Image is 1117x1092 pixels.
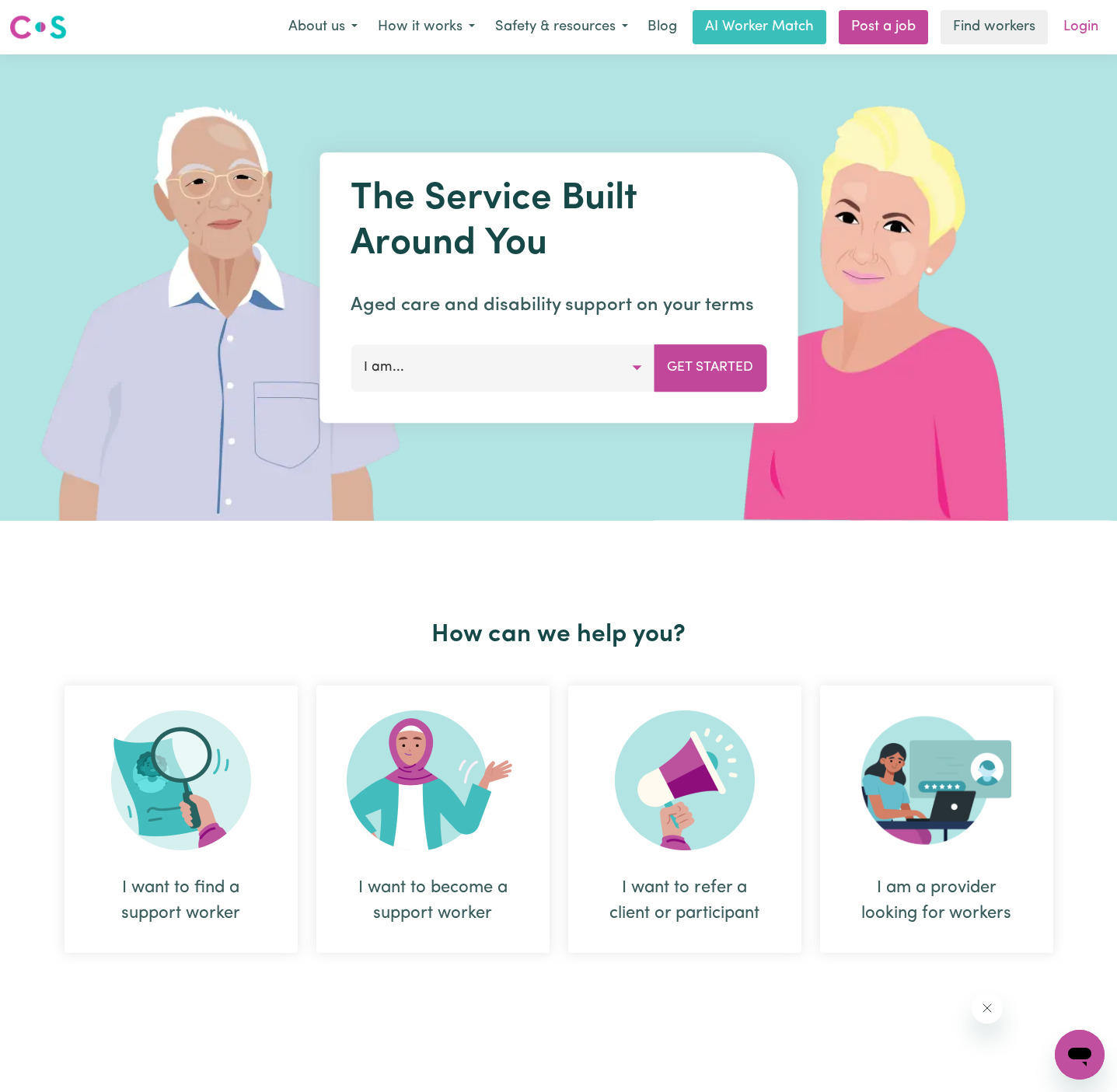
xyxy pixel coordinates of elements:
[638,10,686,44] a: Blog
[861,710,1012,850] img: Provider
[316,686,550,953] div: I want to become a support worker
[347,710,519,850] img: Become Worker
[351,177,766,267] h1: The Service Built Around You
[9,11,94,23] span: Need any help?
[485,11,638,44] button: Safety & resources
[9,9,67,45] a: Careseekers logo
[9,13,67,41] img: Careseekers logo
[351,344,654,391] button: I am...
[820,686,1053,953] div: I am a provider looking for workers
[1054,10,1108,44] a: Login
[568,686,801,953] div: I want to refer a client or participant
[941,10,1048,44] a: Find workers
[111,710,251,850] img: Search
[351,291,766,319] p: Aged care and disability support on your terms
[693,10,826,44] a: AI Worker Match
[368,11,485,44] button: How it works
[615,710,755,850] img: Refer
[278,11,368,44] button: About us
[1055,1030,1105,1080] iframe: Button to launch messaging window
[55,620,1063,650] h2: How can we help you?
[654,344,766,391] button: Get Started
[102,875,260,926] div: I want to find a support worker
[972,993,1003,1024] iframe: Close message
[606,875,764,926] div: I want to refer a client or participant
[839,10,928,44] a: Post a job
[857,875,1016,926] div: I am a provider looking for workers
[354,875,512,926] div: I want to become a support worker
[65,686,298,953] div: I want to find a support worker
